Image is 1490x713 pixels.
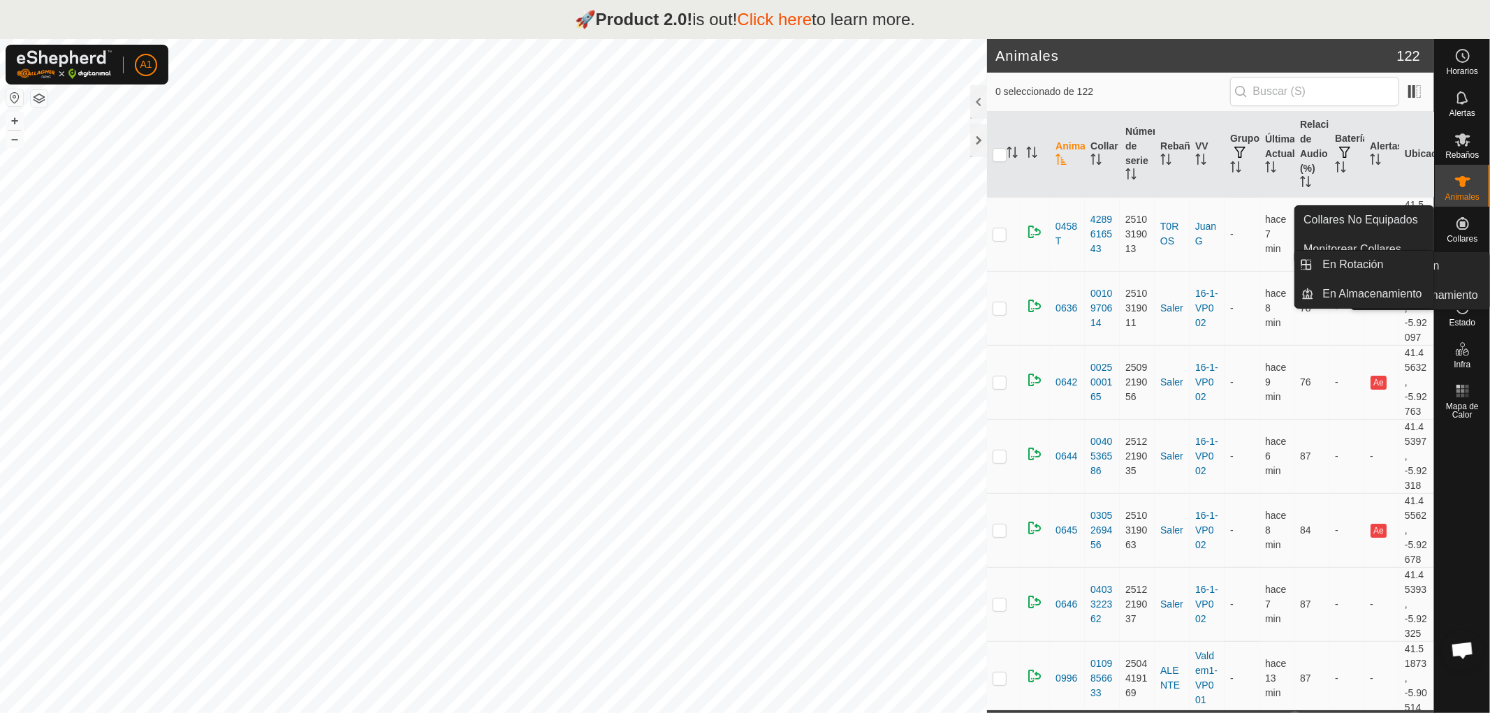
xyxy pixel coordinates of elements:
[1454,360,1470,369] span: Infra
[1445,193,1480,201] span: Animales
[1300,376,1311,388] span: 76
[1399,567,1434,641] td: 41.45393, -5.92325
[1056,523,1077,538] span: 0645
[1190,112,1225,198] th: VV
[1323,256,1384,273] span: En Rotación
[1160,597,1184,612] div: Saler
[1056,449,1077,464] span: 0644
[1370,156,1381,167] p-sorticon: Activar para ordenar
[1225,197,1259,271] td: -
[995,84,1230,99] span: 0 seleccionado de 122
[1371,524,1386,538] button: Ae
[1265,436,1286,476] span: 18 sept 2025, 20:24
[596,10,693,29] strong: Product 2.0!
[1050,112,1085,198] th: Animal
[1160,449,1184,464] div: Saler
[737,10,812,29] a: Click here
[1125,212,1149,256] div: 2510319013
[1294,112,1329,198] th: Relación de Audio (%)
[1125,508,1149,552] div: 2510319063
[1230,163,1241,175] p-sorticon: Activar para ordenar
[1026,520,1043,536] img: returning on
[1195,221,1216,247] a: JuanG
[1379,287,1478,304] span: En Almacenamiento
[1090,508,1114,552] div: 0305269456
[6,112,23,129] button: +
[1160,663,1184,693] div: ALENTE
[1056,597,1077,612] span: 0646
[1295,251,1433,279] li: En Rotación
[1364,567,1399,641] td: -
[1155,112,1190,198] th: Rebaño
[1125,656,1149,700] div: 2504419169
[1120,112,1155,198] th: Número de serie
[1371,376,1386,390] button: Ae
[1195,436,1218,476] a: 16-1-VP002
[1329,345,1364,419] td: -
[575,7,916,32] p: 🚀 is out! to learn more.
[1056,219,1079,249] span: 0458T
[1449,318,1475,327] span: Estado
[1160,301,1184,316] div: Saler
[1056,671,1077,686] span: 0996
[1225,493,1259,567] td: -
[1026,149,1037,160] p-sorticon: Activar para ordenar
[1230,77,1399,106] input: Buscar (S)
[1125,170,1137,182] p-sorticon: Activar para ordenar
[1026,297,1043,314] img: returning on
[1447,235,1477,243] span: Collares
[1335,163,1346,175] p-sorticon: Activar para ordenar
[1265,510,1286,550] span: 18 sept 2025, 20:22
[1265,658,1286,698] span: 18 sept 2025, 20:17
[1160,375,1184,390] div: Saler
[1295,235,1433,263] a: Monitorear Collares
[1160,523,1184,538] div: Saler
[1085,112,1120,198] th: Collar
[1195,288,1218,328] a: 16-1-VP002
[1225,271,1259,345] td: -
[1090,156,1102,167] p-sorticon: Activar para ordenar
[1303,212,1418,228] span: Collares No Equipados
[1125,360,1149,404] div: 2509219056
[1449,109,1475,117] span: Alertas
[1026,223,1043,240] img: returning on
[1090,434,1114,478] div: 0040536586
[1007,149,1018,160] p-sorticon: Activar para ordenar
[1445,151,1479,159] span: Rebaños
[1265,214,1286,254] span: 18 sept 2025, 20:23
[140,57,152,72] span: A1
[1329,493,1364,567] td: -
[1300,672,1311,684] span: 87
[1195,650,1218,705] a: Valdem1-VP001
[1225,112,1259,198] th: Grupos
[1265,584,1286,624] span: 18 sept 2025, 20:23
[1225,567,1259,641] td: -
[1364,197,1399,271] td: -
[1329,197,1364,271] td: -
[1056,375,1077,390] span: 0642
[1438,402,1487,419] span: Mapa de Calor
[1026,668,1043,684] img: returning on
[1090,286,1114,330] div: 0010970614
[1295,206,1433,234] a: Collares No Equipados
[1026,594,1043,610] img: returning on
[1399,493,1434,567] td: 41.45562, -5.92678
[1364,419,1399,493] td: -
[1225,345,1259,419] td: -
[1300,598,1311,610] span: 87
[1364,112,1399,198] th: Alertas
[1397,45,1420,66] span: 122
[1399,112,1434,198] th: Ubicación
[1125,582,1149,626] div: 2512219037
[1056,301,1077,316] span: 0636
[995,47,1397,64] h2: Animales
[1090,212,1114,256] div: 4289616543
[1225,419,1259,493] td: -
[1442,629,1484,671] div: Chat abierto
[1329,567,1364,641] td: -
[1303,241,1401,258] span: Monitorear Collares
[31,90,48,107] button: Capas del Mapa
[1399,345,1434,419] td: 41.45632, -5.92763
